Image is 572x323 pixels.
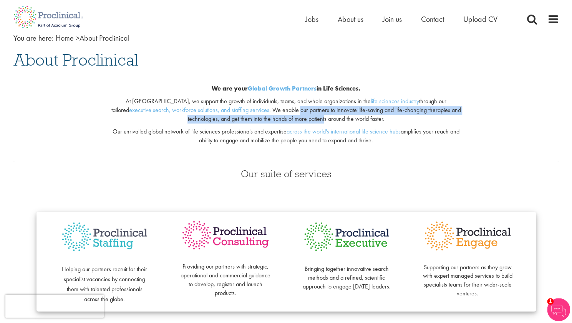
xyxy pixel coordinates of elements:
span: > [76,33,80,43]
a: Jobs [305,14,318,24]
span: About Proclinical [56,33,129,43]
a: executive search, workforce solutions, and staffing services [129,106,269,114]
a: Upload CV [463,14,497,24]
a: Join us [383,14,402,24]
span: About Proclinical [13,49,138,70]
a: across the world's international life science hubs [287,127,401,135]
a: About us [338,14,363,24]
img: Proclinical Staffing [60,219,150,254]
img: Proclinical Consulting [181,219,271,251]
a: life sciences industry [371,97,419,105]
a: breadcrumb link to Home [56,33,74,43]
a: Global Growth Partners [248,84,317,92]
img: Proclinical Engage [423,219,513,252]
span: 1 [547,298,554,305]
span: Helping our partners recruit for their specialist vacancies by connecting them with talented prof... [62,265,147,303]
p: Our unrivalled global network of life sciences professionals and expertise amplifies your reach a... [106,127,466,145]
p: Bringing together innovative search methods and a refined, scientific approach to engage [DATE] l... [302,256,392,291]
a: Contact [421,14,444,24]
span: You are here: [13,33,54,43]
p: Supporting our partners as they grow with expert managed services to build specialists teams for ... [423,254,513,298]
h3: Our suite of services [13,169,559,179]
p: Providing our partners with strategic, operational and commercial guidance to develop, register a... [181,254,271,298]
iframe: reCAPTCHA [5,295,104,318]
p: At [GEOGRAPHIC_DATA], we support the growth of individuals, teams, and whole organizations in the... [106,97,466,124]
img: Chatbot [547,298,570,321]
img: Proclinical Executive [302,219,392,254]
b: We are your in Life Sciences. [212,84,360,92]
